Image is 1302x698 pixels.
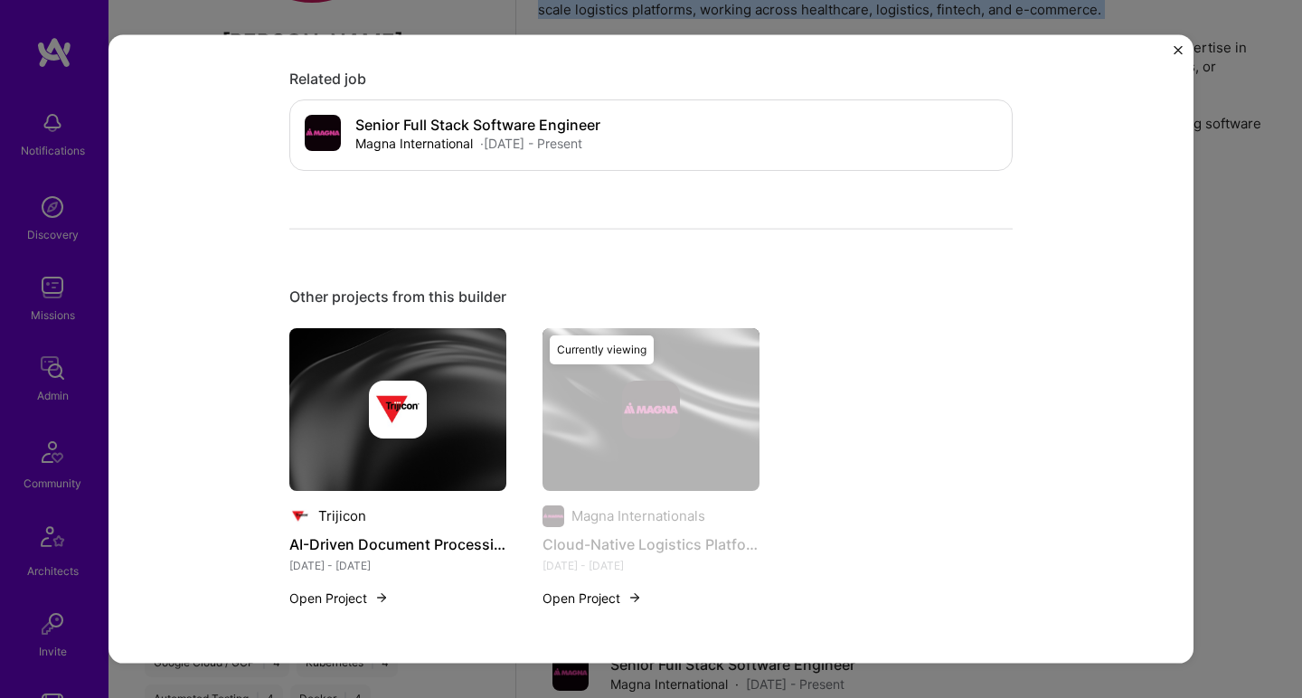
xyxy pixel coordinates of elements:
[550,335,654,363] div: Currently viewing
[289,287,1013,306] div: Other projects from this builder
[305,114,341,150] img: Company logo
[355,134,473,153] div: Magna International
[289,588,389,607] button: Open Project
[1174,46,1183,65] button: Close
[289,505,311,526] img: Company logo
[289,532,506,555] h4: AI-Driven Document Processing System
[542,588,642,607] button: Open Project
[627,590,642,605] img: arrow-right
[289,555,506,574] div: [DATE] - [DATE]
[289,327,506,490] img: cover
[480,134,582,153] div: · [DATE] - Present
[374,590,389,605] img: arrow-right
[355,117,600,134] h4: Senior Full Stack Software Engineer
[369,380,427,438] img: Company logo
[542,327,759,490] img: cover
[289,69,1013,88] div: Related job
[318,506,366,525] div: Trijicon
